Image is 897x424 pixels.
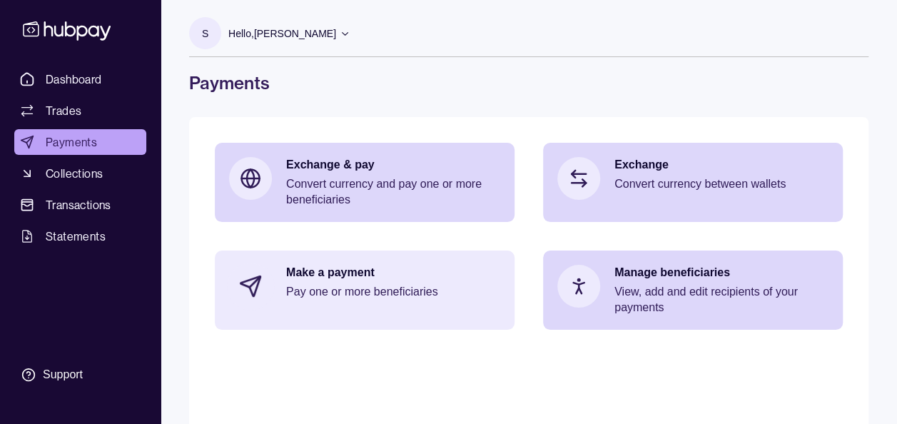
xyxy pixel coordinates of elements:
[215,251,515,322] a: Make a paymentPay one or more beneficiaries
[46,133,97,151] span: Payments
[14,161,146,186] a: Collections
[286,176,500,208] p: Convert currency and pay one or more beneficiaries
[215,143,515,222] a: Exchange & payConvert currency and pay one or more beneficiaries
[614,157,828,173] p: Exchange
[614,176,828,192] p: Convert currency between wallets
[46,196,111,213] span: Transactions
[14,66,146,92] a: Dashboard
[286,265,500,281] p: Make a payment
[286,157,500,173] p: Exchange & pay
[43,367,83,383] div: Support
[14,360,146,390] a: Support
[614,284,828,316] p: View, add and edit recipients of your payments
[614,265,828,281] p: Manage beneficiaries
[14,129,146,155] a: Payments
[286,284,500,300] p: Pay one or more beneficiaries
[46,102,81,119] span: Trades
[46,228,106,245] span: Statements
[543,251,843,330] a: Manage beneficiariesView, add and edit recipients of your payments
[46,71,102,88] span: Dashboard
[228,26,336,41] p: Hello, [PERSON_NAME]
[202,26,208,41] p: S
[189,71,868,94] h1: Payments
[543,143,843,214] a: ExchangeConvert currency between wallets
[46,165,103,182] span: Collections
[14,98,146,123] a: Trades
[14,223,146,249] a: Statements
[14,192,146,218] a: Transactions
